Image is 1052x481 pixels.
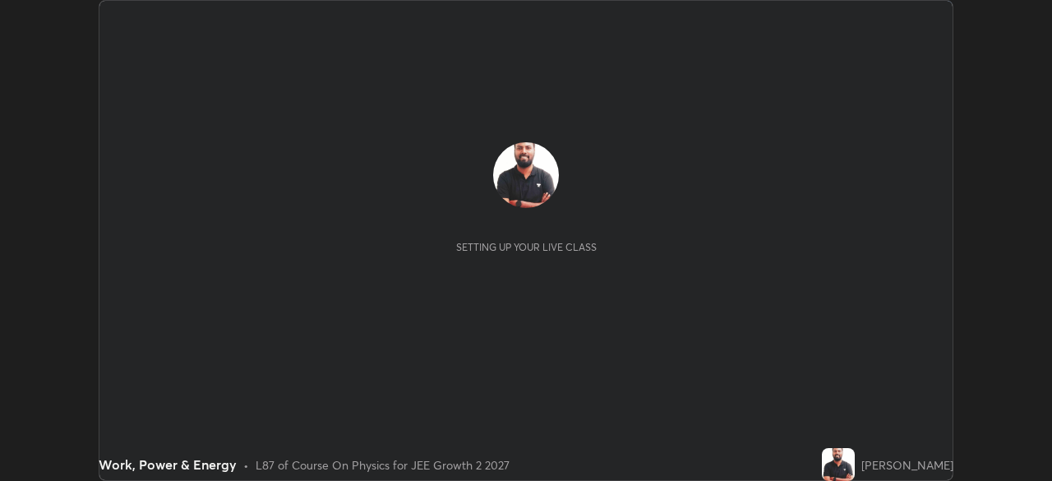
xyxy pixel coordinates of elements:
[822,448,855,481] img: 08faf541e4d14fc7b1a5b06c1cc58224.jpg
[456,241,597,253] div: Setting up your live class
[99,455,237,474] div: Work, Power & Energy
[861,456,953,474] div: [PERSON_NAME]
[256,456,510,474] div: L87 of Course On Physics for JEE Growth 2 2027
[493,142,559,208] img: 08faf541e4d14fc7b1a5b06c1cc58224.jpg
[243,456,249,474] div: •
